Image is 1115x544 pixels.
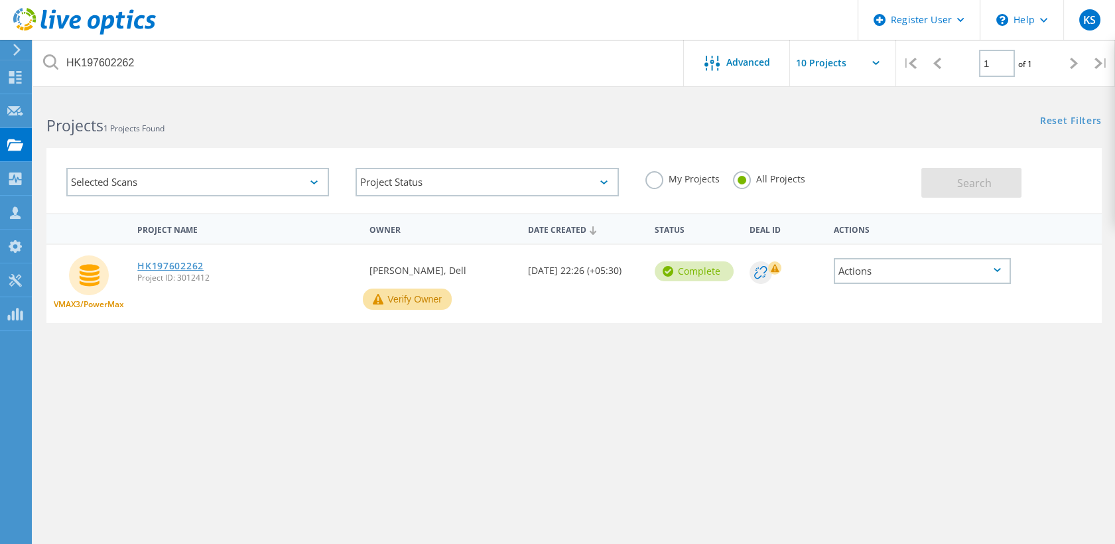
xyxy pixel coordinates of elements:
[921,168,1021,198] button: Search
[363,216,521,241] div: Owner
[103,123,164,134] span: 1 Projects Found
[1040,116,1102,127] a: Reset Filters
[33,40,685,86] input: Search projects by name, owner, ID, company, etc
[363,245,521,289] div: [PERSON_NAME], Dell
[137,261,204,271] a: HK197602262
[655,261,734,281] div: Complete
[521,245,648,289] div: [DATE] 22:26 (+05:30)
[137,274,356,282] span: Project ID: 3012412
[733,171,805,184] label: All Projects
[645,171,720,184] label: My Projects
[66,168,329,196] div: Selected Scans
[957,176,992,190] span: Search
[356,168,618,196] div: Project Status
[363,289,452,310] button: Verify Owner
[1018,58,1032,70] span: of 1
[521,216,648,241] div: Date Created
[1083,15,1096,25] span: KS
[648,216,743,241] div: Status
[827,216,1017,241] div: Actions
[54,301,124,308] span: VMAX3/PowerMax
[834,258,1010,284] div: Actions
[1088,40,1115,87] div: |
[131,216,363,241] div: Project Name
[13,28,156,37] a: Live Optics Dashboard
[896,40,923,87] div: |
[743,216,827,241] div: Deal Id
[46,115,103,136] b: Projects
[996,14,1008,26] svg: \n
[726,58,770,67] span: Advanced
